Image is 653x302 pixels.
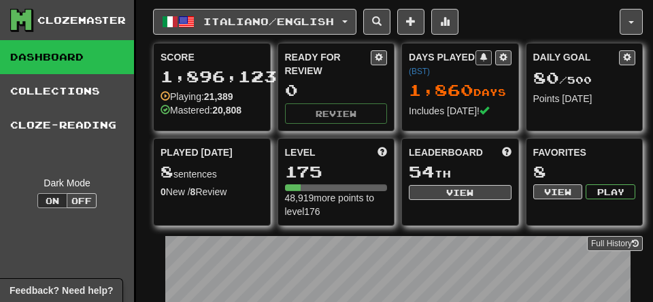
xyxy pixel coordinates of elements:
[285,50,371,78] div: Ready for Review
[533,184,583,199] button: View
[587,236,643,251] a: Full History
[409,50,475,78] div: Days Played
[409,104,512,118] div: Includes [DATE]!
[161,90,233,103] div: Playing:
[409,162,435,181] span: 54
[533,146,636,159] div: Favorites
[409,163,512,181] div: th
[212,105,241,116] strong: 20,808
[586,184,635,199] button: Play
[363,9,390,35] button: Search sentences
[153,9,356,35] button: Italiano/English
[10,176,124,190] div: Dark Mode
[285,82,388,99] div: 0
[533,92,636,105] div: Points [DATE]
[397,9,424,35] button: Add sentence to collection
[37,14,126,27] div: Clozemaster
[409,80,473,99] span: 1,860
[161,163,263,181] div: sentences
[67,193,97,208] button: Off
[285,163,388,180] div: 175
[190,186,196,197] strong: 8
[378,146,387,159] span: Score more points to level up
[285,103,388,124] button: Review
[204,91,233,102] strong: 21,389
[533,50,620,65] div: Daily Goal
[409,185,512,200] button: View
[502,146,512,159] span: This week in points, UTC
[10,284,113,297] span: Open feedback widget
[161,50,263,64] div: Score
[161,103,241,117] div: Mastered:
[431,9,458,35] button: More stats
[533,74,592,86] span: / 500
[203,16,334,27] span: Italiano / English
[37,193,67,208] button: On
[533,68,559,87] span: 80
[161,186,166,197] strong: 0
[285,191,388,218] div: 48,919 more points to level 176
[161,68,263,85] div: 1,896,123
[161,146,233,159] span: Played [DATE]
[533,163,636,180] div: 8
[161,162,173,181] span: 8
[409,67,430,76] a: (BST)
[409,82,512,99] div: Day s
[285,146,316,159] span: Level
[409,146,483,159] span: Leaderboard
[161,185,263,199] div: New / Review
